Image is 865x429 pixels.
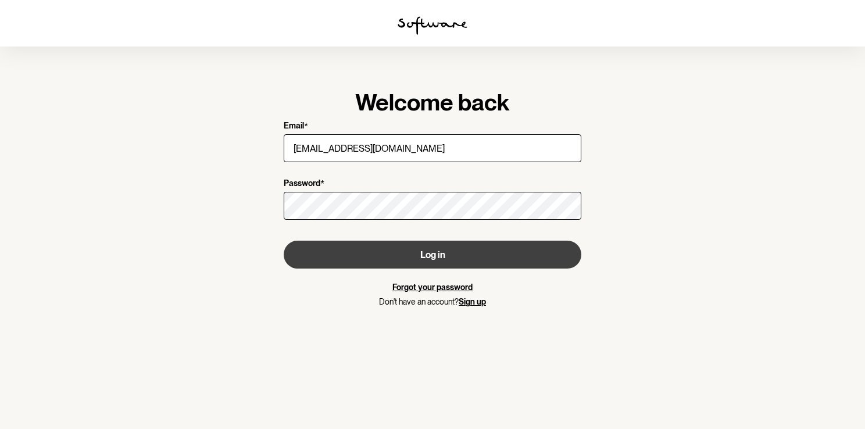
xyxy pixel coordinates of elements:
[398,16,467,35] img: software logo
[284,88,581,116] h1: Welcome back
[284,121,304,132] p: Email
[284,241,581,269] button: Log in
[284,178,320,190] p: Password
[459,297,486,306] a: Sign up
[392,283,473,292] a: Forgot your password
[284,297,581,307] p: Don't have an account?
